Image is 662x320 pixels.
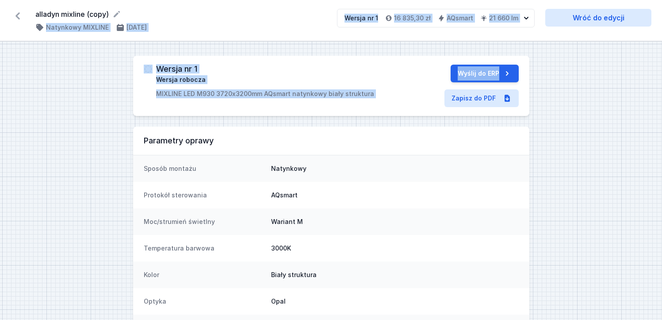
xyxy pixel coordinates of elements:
[271,297,519,306] dd: Opal
[126,23,147,32] h4: [DATE]
[394,14,431,23] h4: 16 835,30 zł
[444,89,519,107] a: Zapisz do PDF
[144,164,264,173] dt: Sposób montażu
[144,135,519,146] h3: Parametry oprawy
[156,89,374,98] p: MIXLINE LED M930 3720x3200mm AQsmart natynkowy biały struktura
[271,270,519,279] dd: Biały struktura
[451,65,519,82] button: Wyślij do ERP
[271,164,519,173] dd: Natynkowy
[144,191,264,200] dt: Protokół sterowania
[545,9,651,27] a: Wróć do edycji
[144,244,264,253] dt: Temperatura barwowa
[344,14,378,23] div: Wersja nr 1
[271,191,519,200] dd: AQsmart
[144,297,264,306] dt: Optyka
[156,65,197,73] h3: Wersja nr 1
[489,14,518,23] h4: 21 660 lm
[112,10,121,19] button: Edytuj nazwę projektu
[337,9,535,27] button: Wersja nr 116 835,30 złAQsmart21 660 lm
[447,14,473,23] h4: AQsmart
[271,217,519,226] dd: Wariant M
[144,65,153,73] img: draft.svg
[271,244,519,253] dd: 3000K
[144,217,264,226] dt: Moc/strumień świetlny
[35,9,326,19] form: alladyn mixline (copy)
[156,75,206,84] span: Wersja robocza
[144,270,264,279] dt: Kolor
[46,23,109,32] h4: Natynkowy MIXLINE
